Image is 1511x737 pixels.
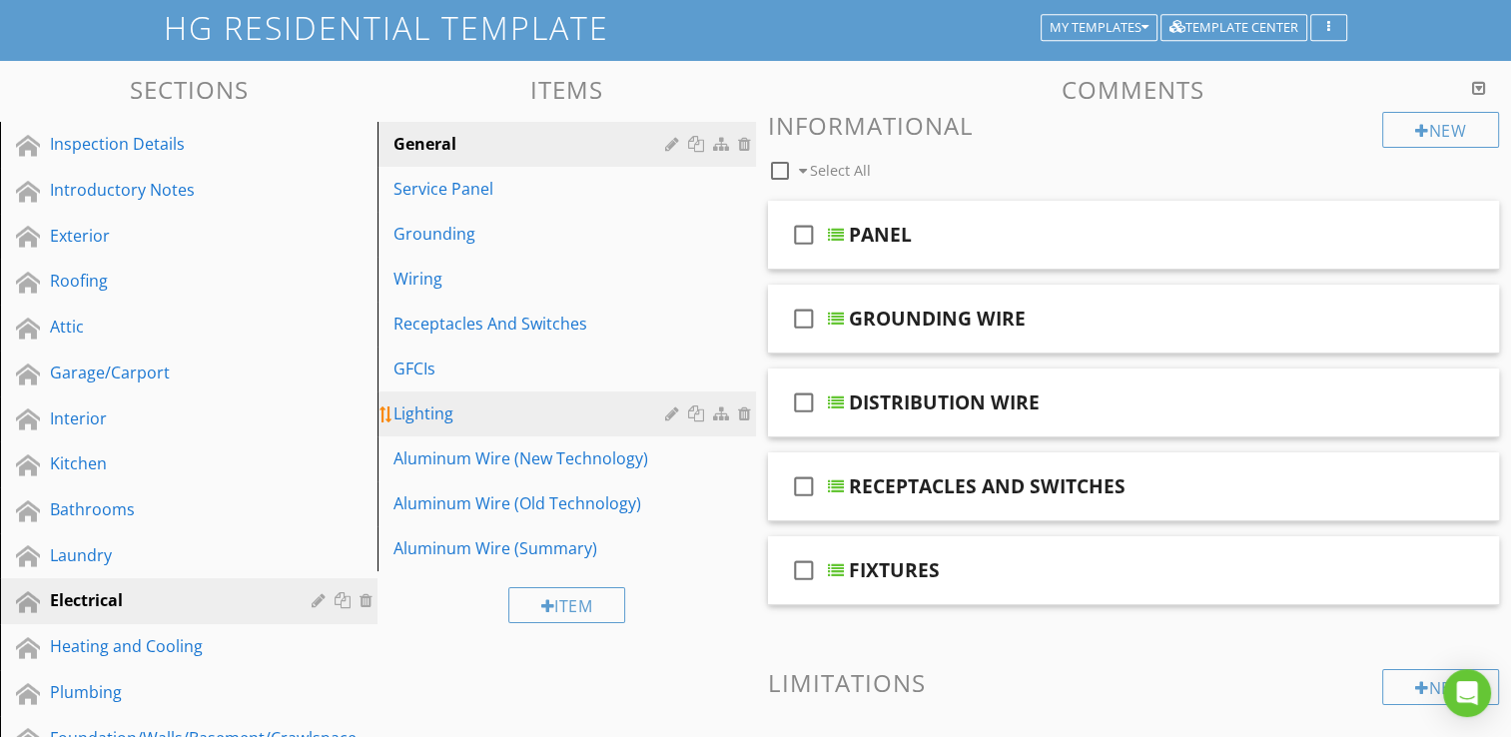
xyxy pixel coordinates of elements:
div: Attic [50,315,283,339]
div: Receptacles And Switches [393,312,670,336]
i: check_box_outline_blank [788,378,820,426]
div: GROUNDING WIRE [849,307,1026,331]
h3: Items [378,76,755,103]
div: Item [508,587,626,623]
h3: Informational [768,112,1500,139]
h3: Limitations [768,669,1500,696]
div: RECEPTACLES AND SWITCHES [849,474,1126,498]
div: Heating and Cooling [50,634,283,658]
div: New [1382,112,1499,148]
a: Template Center [1160,17,1307,35]
div: My Templates [1050,21,1148,35]
div: Roofing [50,269,283,293]
div: GFCIs [393,357,670,380]
h3: Comments [768,76,1500,103]
div: Template Center [1169,21,1298,35]
div: Laundry [50,543,283,567]
div: Aluminum Wire (Summary) [393,536,670,560]
div: Garage/Carport [50,361,283,384]
div: General [393,132,670,156]
div: Bathrooms [50,497,283,521]
div: Open Intercom Messenger [1443,669,1491,717]
i: check_box_outline_blank [788,211,820,259]
div: PANEL [849,223,912,247]
div: Aluminum Wire (Old Technology) [393,491,670,515]
div: Introductory Notes [50,178,283,202]
div: Exterior [50,224,283,248]
div: DISTRIBUTION WIRE [849,390,1040,414]
div: Grounding [393,222,670,246]
h1: HG Residential Template [164,10,1347,45]
div: Lighting [393,401,670,425]
div: FIXTURES [849,558,940,582]
i: check_box_outline_blank [788,462,820,510]
div: Aluminum Wire (New Technology) [393,446,670,470]
div: Wiring [393,267,670,291]
div: Electrical [50,588,283,612]
div: New [1382,669,1499,705]
button: My Templates [1041,14,1157,42]
div: Service Panel [393,177,670,201]
span: Select All [810,161,871,180]
i: check_box_outline_blank [788,295,820,343]
i: check_box_outline_blank [788,546,820,594]
div: Inspection Details [50,132,283,156]
div: Interior [50,406,283,430]
button: Template Center [1160,14,1307,42]
div: Kitchen [50,451,283,475]
div: Plumbing [50,680,283,704]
